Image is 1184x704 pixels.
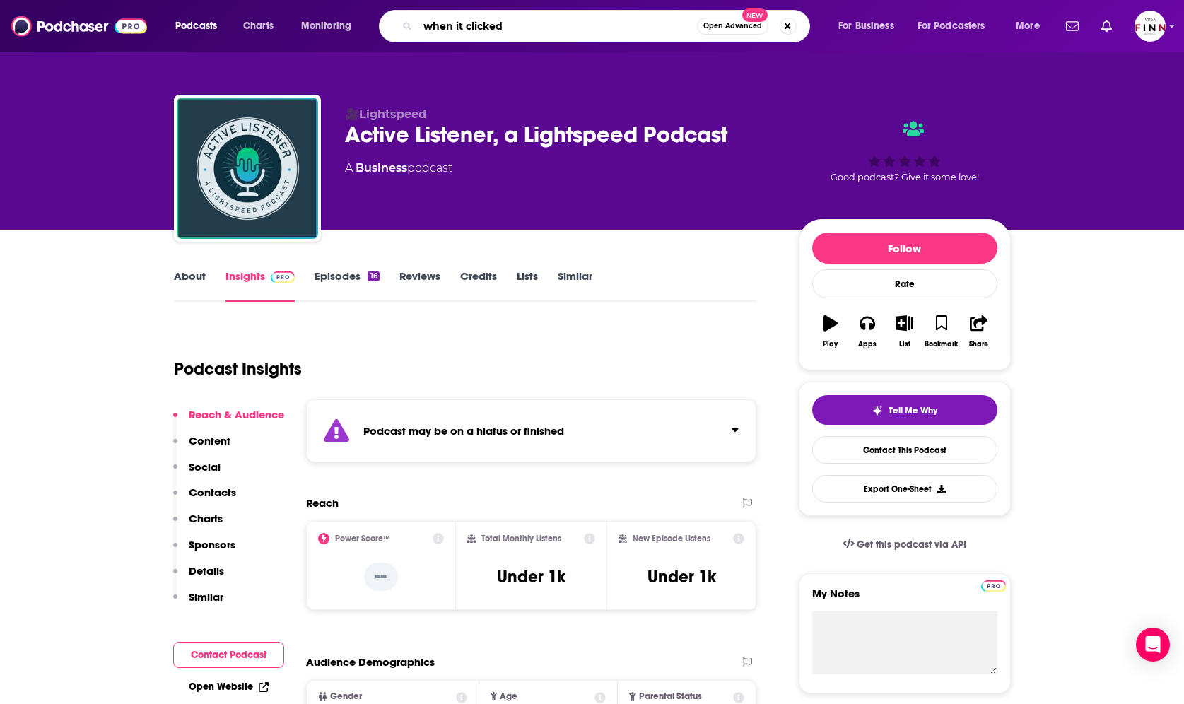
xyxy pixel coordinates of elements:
[742,8,768,22] span: New
[481,534,561,544] h2: Total Monthly Listens
[173,642,284,668] button: Contact Podcast
[173,564,224,590] button: Details
[812,306,849,357] button: Play
[497,566,565,587] h3: Under 1k
[1135,11,1166,42] button: Show profile menu
[849,306,886,357] button: Apps
[306,655,435,669] h2: Audience Demographics
[812,587,997,611] label: My Notes
[363,424,564,438] strong: Podcast may be on a hiatus or finished
[271,271,295,283] img: Podchaser Pro
[306,496,339,510] h2: Reach
[189,538,235,551] p: Sponsors
[234,15,282,37] a: Charts
[301,16,351,36] span: Monitoring
[558,269,592,302] a: Similar
[189,590,223,604] p: Similar
[633,534,710,544] h2: New Episode Listens
[799,107,1011,195] div: Good podcast? Give it some love!
[345,160,452,177] div: A podcast
[1135,11,1166,42] span: Logged in as FINNMadison
[1060,14,1084,38] a: Show notifications dropdown
[173,512,223,538] button: Charts
[828,15,912,37] button: open menu
[831,172,979,182] span: Good podcast? Give it some love!
[857,539,966,551] span: Get this podcast via API
[925,340,958,348] div: Bookmark
[981,580,1006,592] img: Podchaser Pro
[812,233,997,264] button: Follow
[345,107,426,121] span: 🎥Lightspeed
[1135,11,1166,42] img: User Profile
[872,405,883,416] img: tell me why sparkle
[1136,628,1170,662] div: Open Intercom Messenger
[189,564,224,577] p: Details
[174,269,206,302] a: About
[960,306,997,357] button: Share
[418,15,697,37] input: Search podcasts, credits, & more...
[1016,16,1040,36] span: More
[189,681,269,693] a: Open Website
[173,538,235,564] button: Sponsors
[243,16,274,36] span: Charts
[177,98,318,239] img: Active Listener, a Lightspeed Podcast
[335,534,390,544] h2: Power Score™
[517,269,538,302] a: Lists
[291,15,370,37] button: open menu
[697,18,768,35] button: Open AdvancedNew
[173,486,236,512] button: Contacts
[703,23,762,30] span: Open Advanced
[812,395,997,425] button: tell me why sparkleTell Me Why
[918,16,985,36] span: For Podcasters
[886,306,922,357] button: List
[923,306,960,357] button: Bookmark
[1096,14,1118,38] a: Show notifications dropdown
[392,10,823,42] div: Search podcasts, credits, & more...
[858,340,877,348] div: Apps
[173,460,221,486] button: Social
[330,692,362,701] span: Gender
[189,512,223,525] p: Charts
[368,271,379,281] div: 16
[364,563,398,591] p: --
[173,434,230,460] button: Content
[173,408,284,434] button: Reach & Audience
[225,269,295,302] a: InsightsPodchaser Pro
[315,269,379,302] a: Episodes16
[639,692,702,701] span: Parental Status
[981,578,1006,592] a: Pro website
[189,486,236,499] p: Contacts
[189,408,284,421] p: Reach & Audience
[11,13,147,40] img: Podchaser - Follow, Share and Rate Podcasts
[889,405,937,416] span: Tell Me Why
[306,399,757,462] section: Click to expand status details
[175,16,217,36] span: Podcasts
[174,358,302,380] h1: Podcast Insights
[165,15,235,37] button: open menu
[647,566,716,587] h3: Under 1k
[173,590,223,616] button: Similar
[812,436,997,464] a: Contact This Podcast
[838,16,894,36] span: For Business
[812,475,997,503] button: Export One-Sheet
[969,340,988,348] div: Share
[1006,15,1057,37] button: open menu
[189,434,230,447] p: Content
[356,161,407,175] a: Business
[812,269,997,298] div: Rate
[831,527,978,562] a: Get this podcast via API
[399,269,440,302] a: Reviews
[908,15,1006,37] button: open menu
[500,692,517,701] span: Age
[823,340,838,348] div: Play
[460,269,497,302] a: Credits
[189,460,221,474] p: Social
[899,340,910,348] div: List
